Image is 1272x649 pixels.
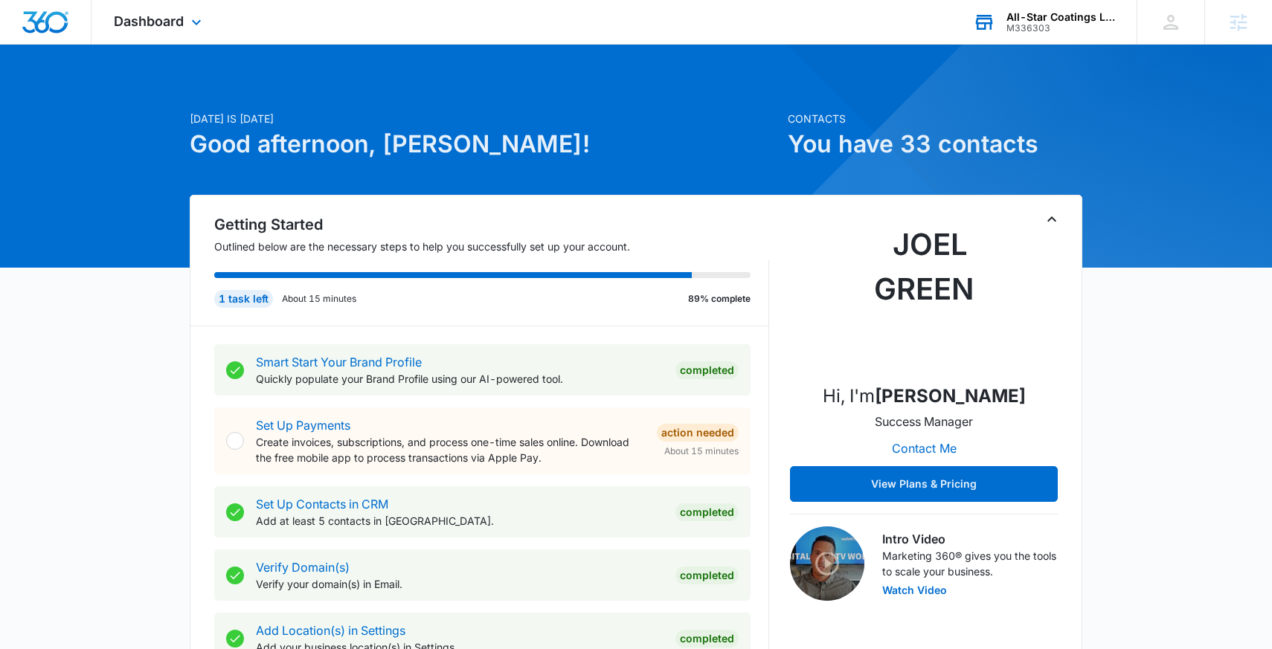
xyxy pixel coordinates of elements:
[214,213,769,236] h2: Getting Started
[256,560,350,575] a: Verify Domain(s)
[256,623,405,638] a: Add Location(s) in Settings
[1043,210,1061,228] button: Toggle Collapse
[823,383,1026,410] p: Hi, I'm
[675,630,739,648] div: Completed
[877,430,971,466] button: Contact Me
[875,413,973,430] p: Success Manager
[256,434,645,465] p: Create invoices, subscriptions, and process one-time sales online. Download the free mobile app t...
[282,292,356,306] p: About 15 minutes
[214,290,273,308] div: 1 task left
[256,355,422,369] a: Smart Start Your Brand Profile
[675,566,739,584] div: Completed
[882,530,1058,548] h3: Intro Video
[657,424,739,442] div: Action Needed
[882,585,947,595] button: Watch Video
[256,497,388,511] a: Set Up Contacts in CRM
[190,111,779,126] p: [DATE] is [DATE]
[256,576,664,592] p: Verify your domain(s) in Email.
[849,222,998,371] img: Joel Green
[1006,23,1115,33] div: account id
[788,126,1082,162] h1: You have 33 contacts
[664,445,739,458] span: About 15 minutes
[788,111,1082,126] p: Contacts
[256,513,664,529] p: Add at least 5 contacts in [GEOGRAPHIC_DATA].
[190,126,779,162] h1: Good afternoon, [PERSON_NAME]!
[790,466,1058,502] button: View Plans & Pricing
[675,361,739,379] div: Completed
[790,526,864,601] img: Intro Video
[214,239,769,254] p: Outlined below are the necessary steps to help you successfully set up your account.
[256,371,664,387] p: Quickly populate your Brand Profile using our AI-powered tool.
[875,385,1026,407] strong: [PERSON_NAME]
[882,548,1058,579] p: Marketing 360® gives you the tools to scale your business.
[688,292,751,306] p: 89% complete
[114,13,184,29] span: Dashboard
[675,503,739,521] div: Completed
[256,418,350,433] a: Set Up Payments
[1006,11,1115,23] div: account name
